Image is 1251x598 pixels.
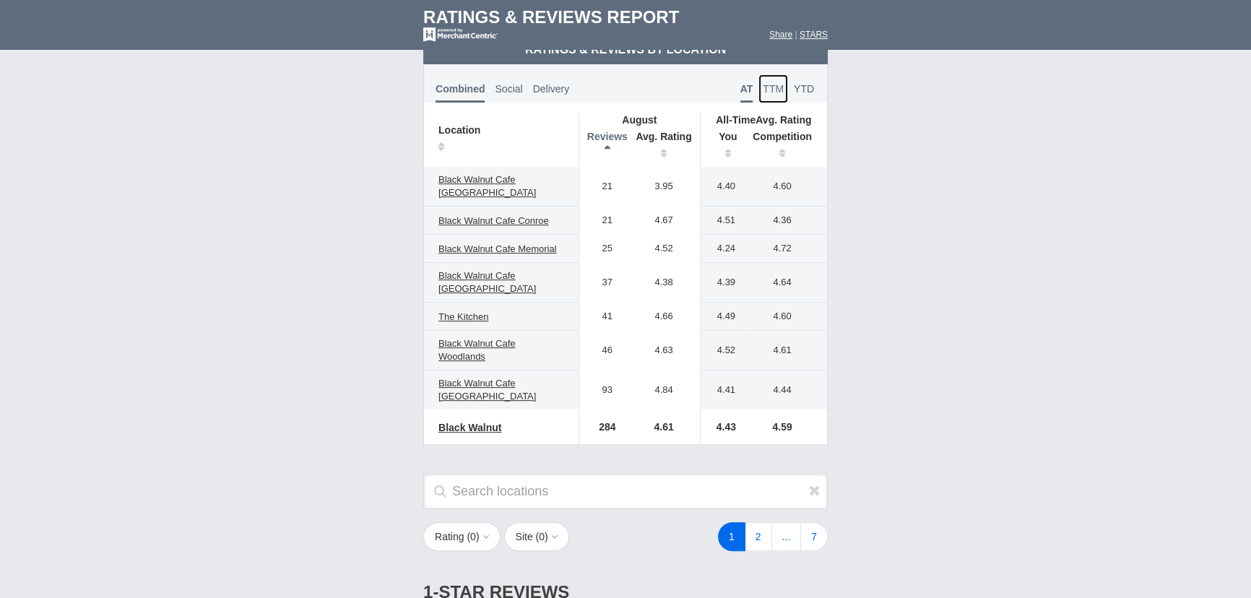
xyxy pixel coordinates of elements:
span: Black Walnut [438,422,501,433]
a: Black Walnut Cafe [GEOGRAPHIC_DATA] [431,375,571,405]
span: YTD [794,83,814,95]
a: Black Walnut Cafe Memorial [431,240,564,258]
td: Ratings & Reviews by Location [423,35,828,64]
td: 3.95 [628,167,700,207]
a: 1 [718,522,745,551]
td: 21 [579,207,628,235]
a: The Kitchen [431,308,495,326]
span: Black Walnut Cafe Woodlands [438,338,515,362]
td: 4.39 [700,263,745,303]
td: 4.52 [700,331,745,370]
th: You: activate to sort column ascending [700,126,745,167]
td: 4.43 [700,409,745,444]
a: Black Walnut Cafe Conroe [431,212,556,230]
td: 4.64 [745,263,827,303]
span: All-Time [716,114,756,126]
span: Delivery [533,83,570,95]
td: 4.44 [745,370,827,410]
td: 4.24 [700,235,745,263]
span: | [795,30,797,40]
span: Black Walnut Cafe [GEOGRAPHIC_DATA] [438,174,536,198]
td: 4.36 [745,207,827,235]
span: TTM [763,83,784,95]
span: Combined [436,83,485,103]
img: mc-powered-by-logo-white-103.png [423,27,498,42]
td: 4.60 [745,167,827,207]
td: 4.59 [745,409,827,444]
td: 4.49 [700,303,745,331]
td: 46 [579,331,628,370]
td: 4.60 [745,303,827,331]
th: Avg. Rating: activate to sort column ascending [628,126,700,167]
a: Black Walnut [431,419,508,436]
td: 4.61 [745,331,827,370]
td: 284 [579,409,628,444]
a: Black Walnut Cafe [GEOGRAPHIC_DATA] [431,171,571,201]
td: 25 [579,235,628,263]
a: Black Walnut Cafe Woodlands [431,335,571,365]
td: 4.38 [628,263,700,303]
button: Site (0) [504,522,569,551]
td: 4.63 [628,331,700,370]
th: August [579,113,700,126]
a: 2 [745,522,772,551]
td: 4.67 [628,207,700,235]
span: Black Walnut Cafe Memorial [438,243,557,254]
span: Black Walnut Cafe Conroe [438,215,549,226]
td: 4.52 [628,235,700,263]
th: Avg. Rating [700,113,827,126]
td: 4.61 [628,409,700,444]
span: The Kitchen [438,311,488,322]
th: Location: activate to sort column ascending [424,113,579,167]
a: STARS [800,30,828,40]
th: Competition: activate to sort column ascending [745,126,827,167]
button: Rating (0) [423,522,501,551]
a: Black Walnut Cafe [GEOGRAPHIC_DATA] [431,267,571,298]
span: Black Walnut Cafe [GEOGRAPHIC_DATA] [438,378,536,402]
span: 0 [470,531,476,542]
a: ... [771,522,802,551]
td: 4.41 [700,370,745,410]
td: 4.40 [700,167,745,207]
td: 93 [579,370,628,410]
td: 37 [579,263,628,303]
td: 4.51 [700,207,745,235]
td: 21 [579,167,628,207]
td: 4.66 [628,303,700,331]
span: AT [740,83,753,103]
td: 41 [579,303,628,331]
span: 0 [539,531,545,542]
td: 4.84 [628,370,700,410]
a: 7 [800,522,828,551]
span: Social [495,83,522,95]
span: Black Walnut Cafe [GEOGRAPHIC_DATA] [438,270,536,294]
th: Reviews: activate to sort column descending [579,126,628,167]
a: Share [769,30,792,40]
td: 4.72 [745,235,827,263]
